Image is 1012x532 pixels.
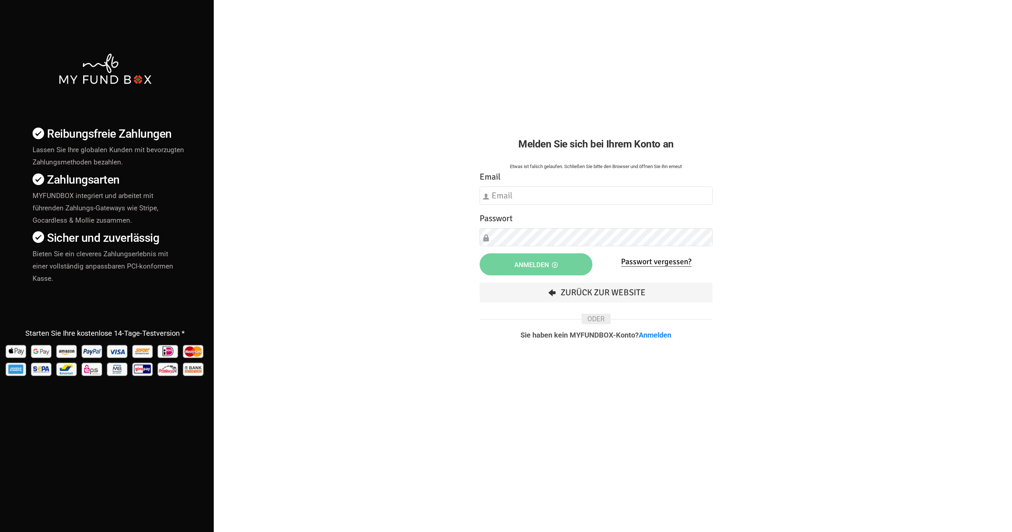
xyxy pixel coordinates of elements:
span: ODER [582,314,611,324]
div: Etwas ist falsch gelaufen. Schließen Sie bitte den Browser und öffnen Sie ihn erneut [488,163,705,170]
img: mb Pay [106,360,129,378]
h2: Melden Sie sich bei Ihrem Konto an [480,136,713,152]
a: Passwort vergessen? [621,257,692,267]
img: Apple Pay [5,342,28,360]
button: Anmelden [480,253,592,275]
img: Sofort Pay [131,342,155,360]
p: Sie haben kein MYFUNDBOX-Konto? [480,331,713,339]
img: Bancontact Pay [55,360,79,378]
img: Paypal [81,342,104,360]
h4: Zahlungsarten [33,171,185,189]
img: giropay [131,360,155,378]
span: Lassen Sie Ihre globalen Kunden mit bevorzugten Zahlungsmethoden bezahlen. [33,146,184,166]
a: Zurück zur Website [480,283,713,303]
img: american_express Pay [5,360,28,378]
img: Amazon [55,342,79,360]
img: p24 Pay [157,360,180,378]
img: Visa [106,342,129,360]
span: Anmelden [514,261,558,269]
h4: Sicher und zuverlässig [33,229,185,247]
img: Ideal Pay [157,342,180,360]
a: Anmelden [639,331,671,339]
span: MYFUNDBOX integriert und arbeitet mit führenden Zahlungs-Gateways wie Stripe, Gocardless & Mollie... [33,192,158,224]
img: mfbwhite.png [58,52,153,85]
img: Mastercard Pay [182,342,205,360]
img: banktransfer [182,360,205,378]
label: Email [480,170,501,184]
h4: Reibungsfreie Zahlungen [33,125,185,143]
img: Google Pay [30,342,54,360]
img: sepa Pay [30,360,54,378]
span: Bieten Sie ein cleveres Zahlungserlebnis mit einer vollständig anpassbaren PCI-konformen Kasse. [33,250,173,283]
img: EPS Pay [81,360,104,378]
input: Email [480,186,713,205]
label: Passwort [480,212,513,225]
